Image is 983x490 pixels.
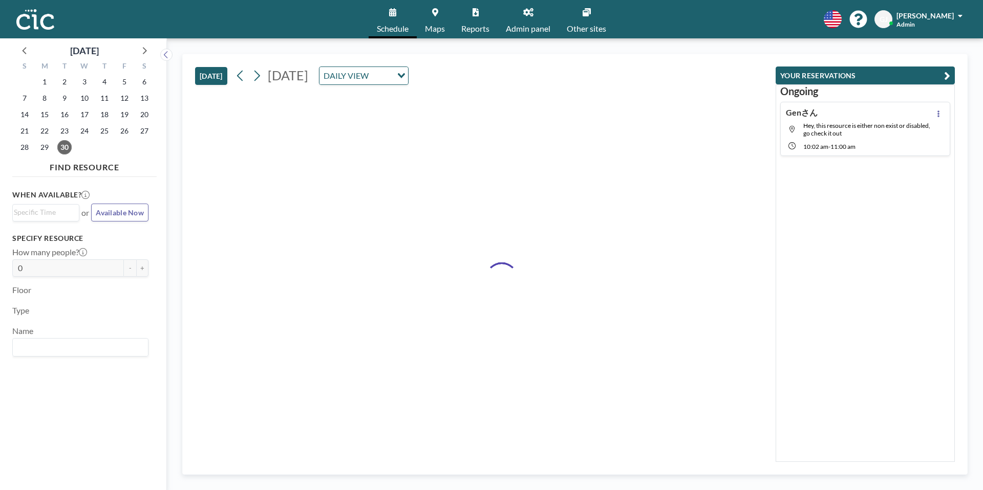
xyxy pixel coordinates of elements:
div: [DATE] [70,43,99,58]
span: 11:00 AM [830,143,856,150]
span: Sunday, September 7, 2025 [17,91,32,105]
span: or [81,208,89,218]
span: Friday, September 26, 2025 [117,124,132,138]
input: Search for option [372,69,391,82]
h3: Specify resource [12,234,148,243]
h4: FIND RESOURCE [12,158,157,172]
span: Sunday, September 14, 2025 [17,107,32,122]
span: GJ [880,15,888,24]
span: Monday, September 29, 2025 [37,140,52,154]
span: Thursday, September 11, 2025 [97,91,112,105]
span: DAILY VIEW [322,69,371,82]
span: Thursday, September 18, 2025 [97,107,112,122]
div: F [114,60,134,74]
div: M [35,60,55,74]
button: YOUR RESERVATIONS [776,66,955,84]
span: Schedule [377,25,409,33]
span: Monday, September 15, 2025 [37,107,52,122]
div: Search for option [13,205,79,220]
span: Maps [425,25,445,33]
span: Monday, September 8, 2025 [37,91,52,105]
label: Floor [12,285,31,295]
label: Name [12,326,33,336]
span: [DATE] [268,68,308,83]
span: Friday, September 5, 2025 [117,75,132,89]
input: Search for option [14,341,142,354]
span: Wednesday, September 10, 2025 [77,91,92,105]
span: Reports [461,25,489,33]
span: Wednesday, September 17, 2025 [77,107,92,122]
span: Sunday, September 28, 2025 [17,140,32,154]
button: [DATE] [195,67,227,85]
div: T [55,60,75,74]
span: Thursday, September 25, 2025 [97,124,112,138]
label: How many people? [12,247,87,257]
span: Saturday, September 13, 2025 [137,91,152,105]
span: - [828,143,830,150]
span: Wednesday, September 24, 2025 [77,124,92,138]
span: Hey, this resource is either non exist or disabled, go check it out [803,122,930,137]
span: Available Now [96,208,144,217]
span: Saturday, September 27, 2025 [137,124,152,138]
span: [PERSON_NAME] [896,11,954,20]
span: Tuesday, September 30, 2025 [57,140,72,154]
span: Saturday, September 6, 2025 [137,75,152,89]
h3: Ongoing [780,85,950,98]
div: T [94,60,114,74]
div: Search for option [13,339,148,356]
span: Tuesday, September 9, 2025 [57,91,72,105]
span: Wednesday, September 3, 2025 [77,75,92,89]
img: organization-logo [16,9,54,30]
button: + [136,259,148,277]
label: Type [12,305,29,316]
span: Admin [896,20,915,28]
span: Sunday, September 21, 2025 [17,124,32,138]
span: Other sites [567,25,606,33]
span: Monday, September 1, 2025 [37,75,52,89]
div: S [15,60,35,74]
h4: Genさん [786,107,818,118]
div: W [75,60,95,74]
span: Thursday, September 4, 2025 [97,75,112,89]
span: Tuesday, September 2, 2025 [57,75,72,89]
div: Search for option [319,67,408,84]
span: Friday, September 12, 2025 [117,91,132,105]
span: Admin panel [506,25,550,33]
span: Tuesday, September 16, 2025 [57,107,72,122]
span: 10:02 AM [803,143,828,150]
span: Friday, September 19, 2025 [117,107,132,122]
button: - [124,259,136,277]
div: S [134,60,154,74]
span: Monday, September 22, 2025 [37,124,52,138]
span: Saturday, September 20, 2025 [137,107,152,122]
button: Available Now [91,204,148,221]
span: Tuesday, September 23, 2025 [57,124,72,138]
input: Search for option [14,207,73,218]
